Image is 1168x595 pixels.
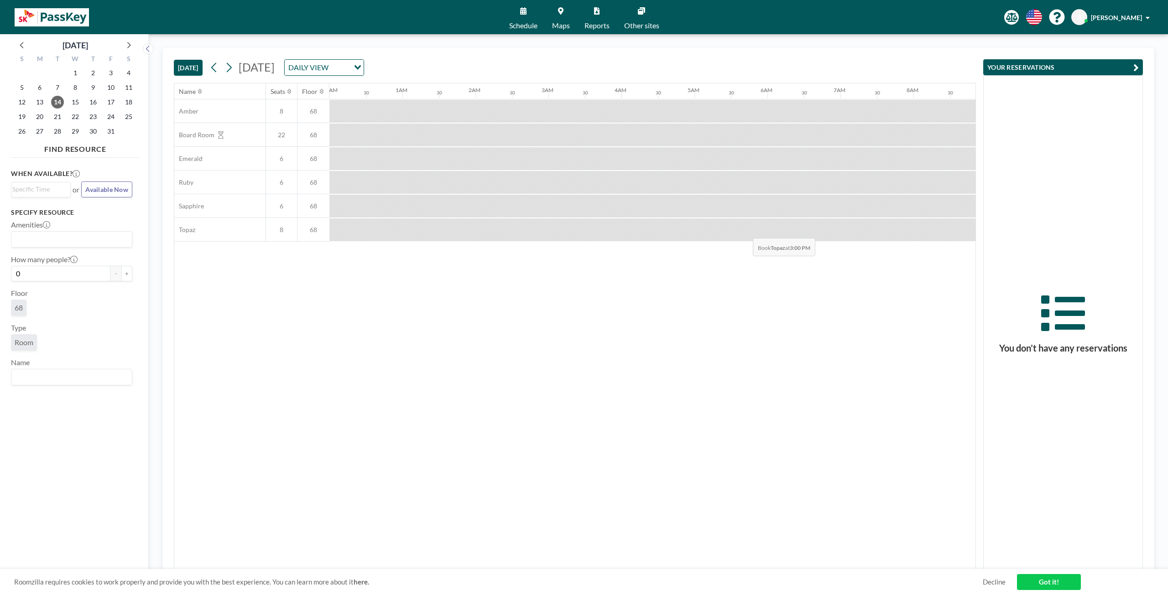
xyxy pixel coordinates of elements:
b: 3:00 PM [790,244,810,251]
div: T [49,54,67,66]
div: M [31,54,49,66]
button: Available Now [81,181,132,197]
span: Tuesday, October 21, 2025 [51,110,64,123]
span: 6 [266,178,297,186]
span: Thursday, October 9, 2025 [87,81,99,94]
div: 3AM [542,87,553,93]
div: S [13,54,31,66]
label: Amenities [11,220,50,229]
span: 8 [266,107,297,115]
div: 30 [729,90,734,96]
span: [DATE] [239,60,275,74]
span: Thursday, October 16, 2025 [87,96,99,109]
input: Search for option [12,371,127,383]
span: Sunday, October 5, 2025 [16,81,28,94]
div: Search for option [11,182,70,196]
span: Wednesday, October 22, 2025 [69,110,82,123]
span: 68 [15,303,23,312]
span: 68 [297,131,329,139]
span: Wednesday, October 29, 2025 [69,125,82,138]
span: Other sites [624,22,659,29]
a: Got it! [1017,574,1081,590]
span: Monday, October 20, 2025 [33,110,46,123]
div: 30 [875,90,880,96]
label: How many people? [11,255,78,264]
div: Search for option [11,369,132,385]
span: Tuesday, October 28, 2025 [51,125,64,138]
input: Search for option [331,62,349,73]
a: Decline [983,578,1006,586]
div: 7AM [834,87,845,93]
span: Thursday, October 2, 2025 [87,67,99,79]
span: Friday, October 17, 2025 [104,96,117,109]
span: A [1077,13,1082,21]
button: YOUR RESERVATIONS [983,59,1143,75]
span: Saturday, October 25, 2025 [122,110,135,123]
div: 30 [948,90,953,96]
span: Emerald [174,155,203,163]
span: Monday, October 13, 2025 [33,96,46,109]
span: Friday, October 24, 2025 [104,110,117,123]
div: 6AM [761,87,772,93]
span: or [73,185,79,194]
div: F [102,54,120,66]
div: Floor [302,88,318,96]
span: 68 [297,226,329,234]
h3: Specify resource [11,208,132,217]
div: 8AM [907,87,918,93]
span: Friday, October 10, 2025 [104,81,117,94]
div: 5AM [688,87,699,93]
span: [PERSON_NAME] [1091,14,1142,21]
span: 22 [266,131,297,139]
span: Schedule [509,22,537,29]
div: W [67,54,84,66]
div: 2AM [469,87,480,93]
span: Thursday, October 23, 2025 [87,110,99,123]
span: Monday, October 27, 2025 [33,125,46,138]
span: Available Now [85,186,128,193]
span: Amber [174,107,198,115]
div: 4AM [615,87,626,93]
div: 30 [802,90,807,96]
span: DAILY VIEW [287,62,330,73]
span: Saturday, October 18, 2025 [122,96,135,109]
div: Search for option [285,60,364,75]
button: + [121,266,132,281]
div: Search for option [11,232,132,247]
span: Room [15,338,33,347]
span: Sunday, October 26, 2025 [16,125,28,138]
b: Topaz [771,244,785,251]
div: [DATE] [63,39,88,52]
button: [DATE] [174,60,203,76]
div: 30 [437,90,442,96]
h3: You don’t have any reservations [984,342,1142,354]
input: Search for option [12,184,65,194]
div: 1AM [396,87,407,93]
span: Board Room [174,131,214,139]
div: 12AM [323,87,338,93]
span: 68 [297,202,329,210]
div: S [120,54,137,66]
div: Seats [271,88,285,96]
span: 68 [297,155,329,163]
span: Topaz [174,226,195,234]
span: Sapphire [174,202,204,210]
span: Sunday, October 19, 2025 [16,110,28,123]
div: 30 [583,90,588,96]
span: Sunday, October 12, 2025 [16,96,28,109]
span: Tuesday, October 14, 2025 [51,96,64,109]
button: - [110,266,121,281]
span: Monday, October 6, 2025 [33,81,46,94]
span: 68 [297,107,329,115]
span: Wednesday, October 1, 2025 [69,67,82,79]
span: Maps [552,22,570,29]
div: 30 [364,90,369,96]
span: Wednesday, October 15, 2025 [69,96,82,109]
span: Wednesday, October 8, 2025 [69,81,82,94]
input: Search for option [12,233,127,245]
img: organization-logo [15,8,89,26]
span: Book at [753,238,815,256]
div: 30 [510,90,515,96]
a: here. [354,578,369,586]
span: Saturday, October 11, 2025 [122,81,135,94]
